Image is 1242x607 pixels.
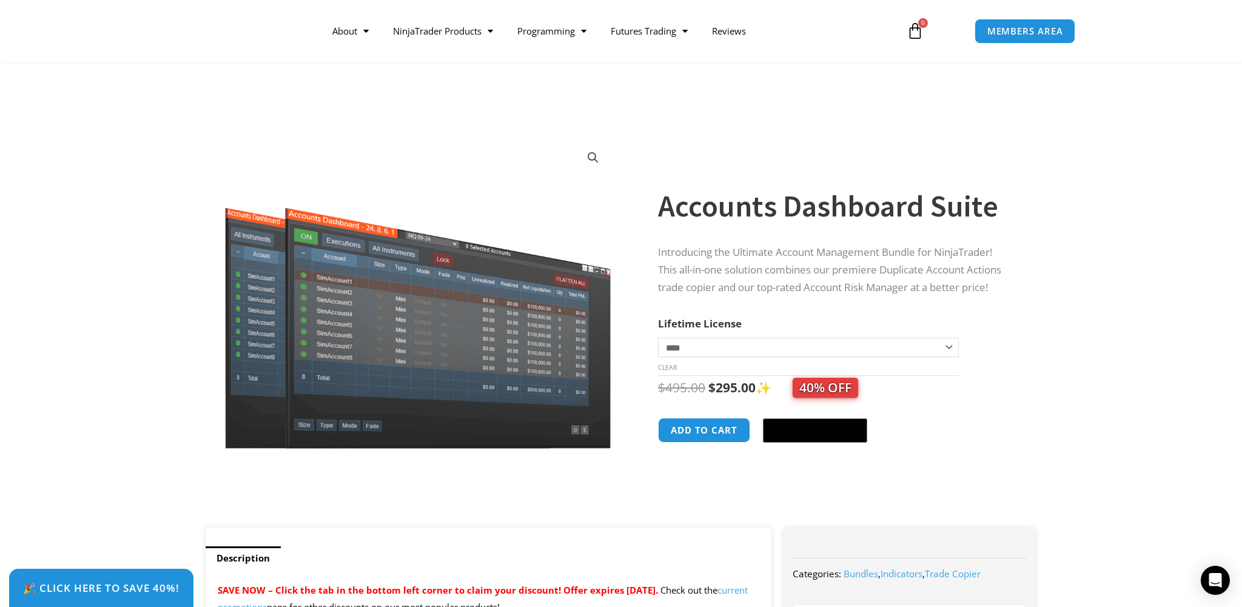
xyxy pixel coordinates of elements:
[658,458,1012,469] iframe: PayPal Message 1
[844,568,981,580] span: , ,
[658,317,742,330] label: Lifetime License
[700,17,758,45] a: Reviews
[844,568,878,580] a: Bundles
[582,147,604,169] a: View full-screen image gallery
[658,244,1012,297] p: Introducing the Ultimate Account Management Bundle for NinjaTrader! This all-in-one solution comb...
[888,13,942,49] a: 0
[1201,566,1230,595] div: Open Intercom Messenger
[23,583,180,593] span: 🎉 Click Here to save 40%!
[320,17,381,45] a: About
[708,379,756,396] bdi: 295.00
[925,568,981,580] a: Trade Copier
[881,568,922,580] a: Indicators
[658,185,1012,227] h1: Accounts Dashboard Suite
[658,379,705,396] bdi: 495.00
[763,418,867,443] button: Buy with GPay
[708,379,716,396] span: $
[793,568,841,580] span: Categories:
[206,546,281,570] a: Description
[793,378,858,398] span: 40% OFF
[9,569,193,607] a: 🎉 Click Here to save 40%!
[320,17,893,45] nav: Menu
[658,363,677,372] a: Clear options
[987,27,1063,36] span: MEMBERS AREA
[975,19,1076,44] a: MEMBERS AREA
[381,17,505,45] a: NinjaTrader Products
[658,379,665,396] span: $
[505,17,599,45] a: Programming
[918,18,928,28] span: 0
[599,17,700,45] a: Futures Trading
[167,9,297,53] img: LogoAI | Affordable Indicators – NinjaTrader
[756,379,858,396] span: ✨
[658,418,750,443] button: Add to cart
